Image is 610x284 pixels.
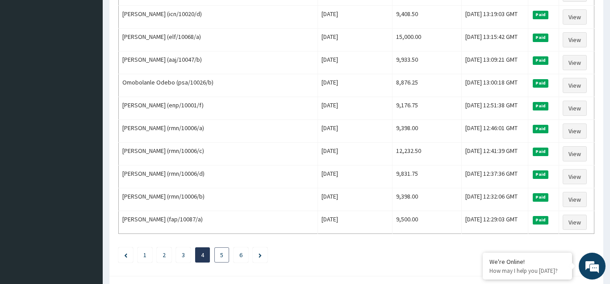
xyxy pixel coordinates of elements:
div: Minimize live chat window [146,4,168,26]
td: 9,398.00 [392,188,461,211]
td: [PERSON_NAME] (enp/10001/f) [119,97,318,120]
td: [DATE] 12:51:38 GMT [461,97,528,120]
span: Paid [533,34,549,42]
td: 15,000.00 [392,29,461,51]
img: d_794563401_company_1708531726252_794563401 [17,45,36,67]
span: Paid [533,170,549,178]
span: Paid [533,56,549,64]
td: 9,176.75 [392,97,461,120]
a: Page 6 [239,251,242,259]
td: [DATE] [318,29,392,51]
td: [DATE] [318,143,392,165]
span: Paid [533,11,549,19]
a: View [563,146,587,161]
td: [DATE] [318,51,392,74]
td: [PERSON_NAME] (aaj/10047/b) [119,51,318,74]
span: Paid [533,125,549,133]
span: Paid [533,216,549,224]
p: How may I help you today? [489,267,565,275]
a: View [563,9,587,25]
td: 9,831.75 [392,165,461,188]
td: [DATE] [318,211,392,234]
td: [DATE] [318,74,392,97]
td: Omobolanle Odebo (psa/10026/b) [119,74,318,97]
a: Next page [259,251,262,259]
td: 9,933.50 [392,51,461,74]
span: Paid [533,79,549,87]
td: [DATE] 12:29:03 GMT [461,211,528,234]
td: 9,408.50 [392,6,461,29]
td: [DATE] [318,165,392,188]
a: Page 2 [163,251,166,259]
a: View [563,32,587,47]
td: [DATE] 13:09:21 GMT [461,51,528,74]
a: View [563,78,587,93]
td: 8,876.25 [392,74,461,97]
textarea: Type your message and hit 'Enter' [4,189,170,220]
td: [DATE] 12:46:01 GMT [461,120,528,143]
td: [DATE] [318,97,392,120]
td: 9,398.00 [392,120,461,143]
td: [DATE] [318,6,392,29]
a: View [563,215,587,230]
div: We're Online! [489,258,565,266]
span: Paid [533,102,549,110]
a: Page 4 is your current page [201,251,204,259]
div: Chat with us now [46,50,150,62]
td: [PERSON_NAME] (rmn/10006/a) [119,120,318,143]
td: [PERSON_NAME] (rmn/10006/d) [119,165,318,188]
td: [DATE] 12:41:39 GMT [461,143,528,165]
td: [DATE] 13:19:03 GMT [461,6,528,29]
td: [PERSON_NAME] (rmn/10006/c) [119,143,318,165]
a: View [563,55,587,70]
a: Page 5 [220,251,223,259]
td: [PERSON_NAME] (elf/10068/a) [119,29,318,51]
a: View [563,101,587,116]
td: 9,500.00 [392,211,461,234]
a: View [563,169,587,184]
a: Page 1 [143,251,146,259]
span: Paid [533,193,549,201]
td: [DATE] [318,120,392,143]
td: [DATE] 13:00:18 GMT [461,74,528,97]
td: [PERSON_NAME] (fap/10087/a) [119,211,318,234]
span: We're online! [52,85,123,175]
td: [DATE] 13:15:42 GMT [461,29,528,51]
a: View [563,192,587,207]
a: View [563,123,587,139]
td: [DATE] [318,188,392,211]
td: [DATE] 12:37:36 GMT [461,165,528,188]
td: 12,232.50 [392,143,461,165]
span: Paid [533,148,549,156]
a: Page 3 [182,251,185,259]
a: Previous page [124,251,127,259]
td: [PERSON_NAME] (rmn/10006/b) [119,188,318,211]
td: [PERSON_NAME] (icn/10020/d) [119,6,318,29]
td: [DATE] 12:32:06 GMT [461,188,528,211]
